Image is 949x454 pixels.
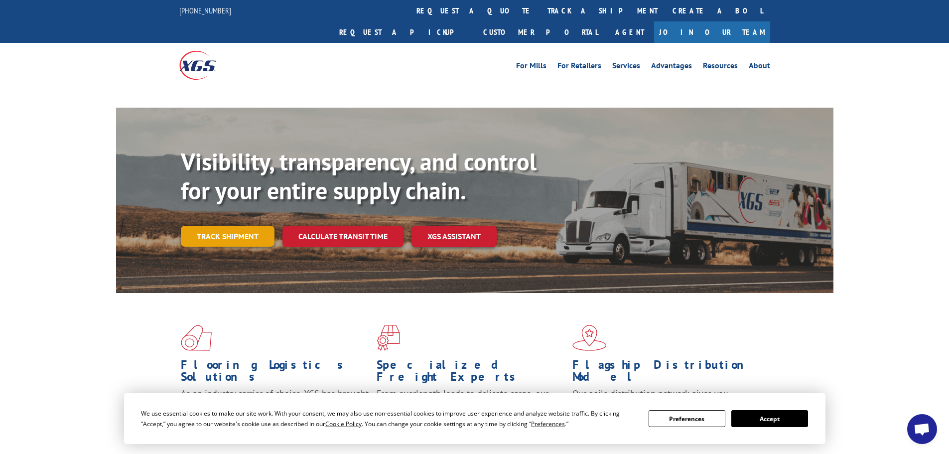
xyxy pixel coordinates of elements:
[572,388,756,411] span: Our agile distribution network gives you nationwide inventory management on demand.
[181,359,369,388] h1: Flooring Logistics Solutions
[179,5,231,15] a: [PHONE_NUMBER]
[181,226,274,247] a: Track shipment
[907,414,937,444] div: Open chat
[332,21,476,43] a: Request a pickup
[651,62,692,73] a: Advantages
[749,62,770,73] a: About
[516,62,546,73] a: For Mills
[731,410,808,427] button: Accept
[411,226,497,247] a: XGS ASSISTANT
[181,146,537,206] b: Visibility, transparency, and control for your entire supply chain.
[181,388,369,423] span: As an industry carrier of choice, XGS has brought innovation and dedication to flooring logistics...
[703,62,738,73] a: Resources
[377,359,565,388] h1: Specialized Freight Experts
[612,62,640,73] a: Services
[605,21,654,43] a: Agent
[377,388,565,432] p: From overlength loads to delicate cargo, our experienced staff knows the best way to move your fr...
[181,325,212,351] img: xgs-icon-total-supply-chain-intelligence-red
[476,21,605,43] a: Customer Portal
[124,393,825,444] div: Cookie Consent Prompt
[531,420,565,428] span: Preferences
[282,226,404,247] a: Calculate transit time
[557,62,601,73] a: For Retailers
[654,21,770,43] a: Join Our Team
[649,410,725,427] button: Preferences
[325,420,362,428] span: Cookie Policy
[141,408,637,429] div: We use essential cookies to make our site work. With your consent, we may also use non-essential ...
[572,325,607,351] img: xgs-icon-flagship-distribution-model-red
[572,359,761,388] h1: Flagship Distribution Model
[377,325,400,351] img: xgs-icon-focused-on-flooring-red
